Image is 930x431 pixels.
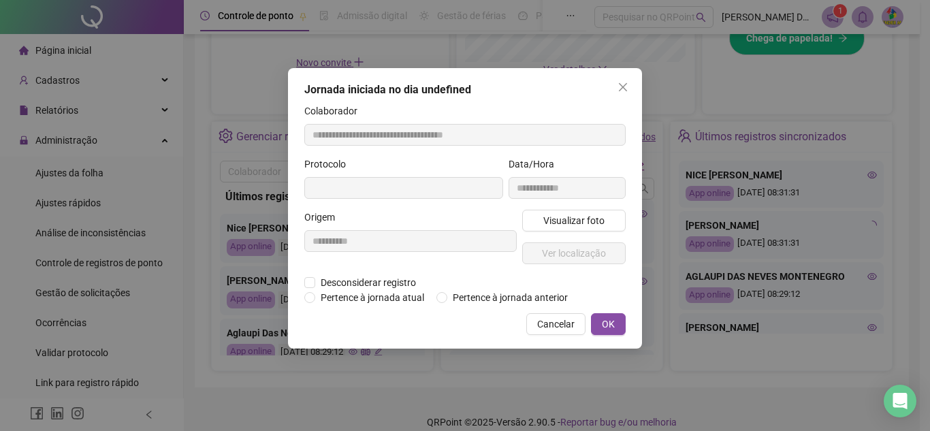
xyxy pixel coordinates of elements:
button: Ver localização [522,242,626,264]
span: close [618,82,628,93]
label: Colaborador [304,103,366,118]
button: Close [612,76,634,98]
label: Data/Hora [509,157,563,172]
span: Cancelar [537,317,575,332]
button: Visualizar foto [522,210,626,232]
label: Protocolo [304,157,355,172]
label: Origem [304,210,344,225]
button: Cancelar [526,313,586,335]
span: Pertence à jornada anterior [447,290,573,305]
span: Desconsiderar registro [315,275,421,290]
span: Pertence à jornada atual [315,290,430,305]
button: OK [591,313,626,335]
div: Open Intercom Messenger [884,385,916,417]
span: Visualizar foto [543,213,605,228]
span: OK [602,317,615,332]
div: Jornada iniciada no dia undefined [304,82,626,98]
